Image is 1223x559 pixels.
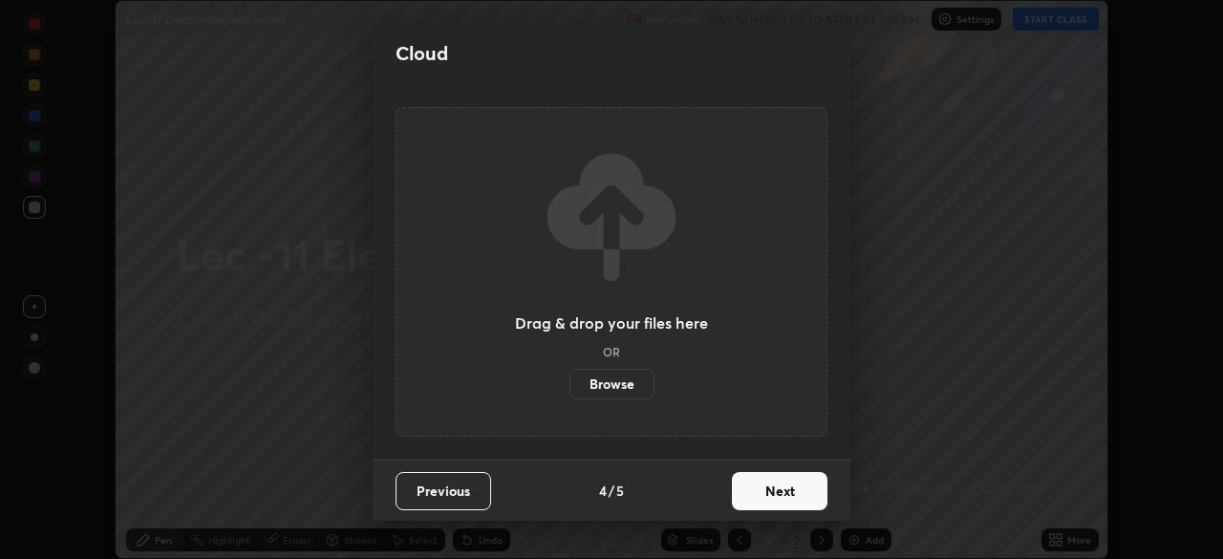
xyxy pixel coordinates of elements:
[732,472,827,510] button: Next
[396,41,448,66] h2: Cloud
[609,481,614,501] h4: /
[515,315,708,331] h3: Drag & drop your files here
[603,346,620,357] h5: OR
[616,481,624,501] h4: 5
[599,481,607,501] h4: 4
[396,472,491,510] button: Previous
